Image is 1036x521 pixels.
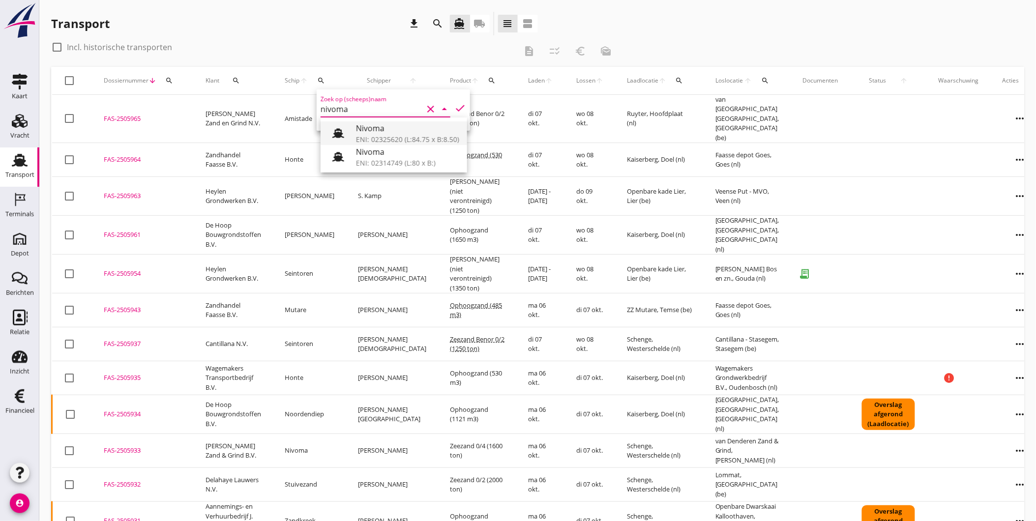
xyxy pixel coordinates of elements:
td: Nivoma [273,434,346,468]
td: Kaiserberg, Doel (nl) [615,395,704,434]
span: Schip [285,76,300,85]
i: search [165,77,173,85]
td: Mutare [273,293,346,327]
div: FAS-2505965 [104,114,182,124]
td: Faasse depot Goes, Goes (nl) [704,293,791,327]
span: Dossiernummer [104,76,148,85]
td: wo 08 okt. [564,255,615,293]
td: Zandhandel Faasse B.V. [194,293,273,327]
td: Zeezand 0/4 (1600 ton) [438,434,516,468]
td: ma 06 okt. [516,468,564,502]
i: more_horiz [1006,296,1034,324]
div: Terminals [5,211,34,217]
td: di 07 okt. [516,327,564,361]
i: search [675,77,683,85]
i: more_horiz [1006,330,1034,358]
i: view_headline [502,18,514,29]
td: [GEOGRAPHIC_DATA], [GEOGRAPHIC_DATA], [GEOGRAPHIC_DATA] (nl) [704,216,791,255]
i: view_agenda [522,18,534,29]
td: Kaiserberg, Doel (nl) [615,361,704,395]
td: Wagemakers Grondwerkbedrijf B.V., Oudenbosch (nl) [704,361,791,395]
td: van [GEOGRAPHIC_DATA] [GEOGRAPHIC_DATA], [GEOGRAPHIC_DATA] (be) [704,95,791,143]
td: do 09 okt. [564,177,615,216]
td: Stuivezand [273,468,346,502]
i: arrow_upward [595,77,603,85]
i: arrow_upward [545,77,553,85]
td: di 07 okt. [564,293,615,327]
td: Kaiserberg, Doel (nl) [615,143,704,177]
i: more_horiz [1006,146,1034,174]
img: logo-small.a267ee39.svg [2,2,37,39]
td: wo 08 okt. [564,216,615,255]
td: ma 06 okt. [516,395,564,434]
i: arrow_upward [471,77,479,85]
td: [PERSON_NAME] (niet verontreinigd) (1350 ton) [438,255,516,293]
td: Zandhandel Faasse B.V. [194,143,273,177]
td: Cantillana - Stasegem, Stasegem (be) [704,327,791,361]
div: FAS-2505963 [104,191,182,201]
td: [PERSON_NAME] Bos en zn., Gouda (nl) [704,255,791,293]
td: [DATE] - [DATE] [516,255,564,293]
span: Lossen [576,76,595,85]
td: di 07 okt. [516,95,564,143]
td: Openbare kade Lier, Lier (be) [615,255,704,293]
td: ma 06 okt. [516,434,564,468]
td: De Hoop Bouwgrondstoffen B.V. [194,395,273,434]
div: Depot [11,250,29,257]
div: FAS-2505934 [104,409,182,419]
i: search [232,77,240,85]
i: search [488,77,496,85]
td: [PERSON_NAME] [273,177,346,216]
i: directions_boat [454,18,466,29]
i: more_horiz [1006,401,1034,428]
i: search [762,77,770,85]
i: more_horiz [1006,260,1034,288]
div: FAS-2505961 [104,230,182,240]
td: Heylen Grondwerken B.V. [194,177,273,216]
td: Honte [273,361,346,395]
div: FAS-2505935 [104,373,182,383]
td: Ophoogzand (1121 m3) [438,395,516,434]
i: check [454,102,466,114]
td: [PERSON_NAME][DEMOGRAPHIC_DATA] [346,255,438,293]
td: [PERSON_NAME] [346,293,438,327]
td: [GEOGRAPHIC_DATA], [GEOGRAPHIC_DATA], [GEOGRAPHIC_DATA] (nl) [704,395,791,434]
div: FAS-2505932 [104,480,182,490]
div: Waarschuwing [939,76,979,85]
td: Seintoren [273,327,346,361]
td: [PERSON_NAME] Zand en Grind N.V. [194,95,273,143]
td: Schenge, Westerschelde (nl) [615,327,704,361]
i: error [944,372,955,384]
td: di 07 okt. [516,143,564,177]
span: Ophoogzand (485 m3) [450,301,502,319]
td: [PERSON_NAME][DEMOGRAPHIC_DATA] [346,327,438,361]
td: S. Kamp [346,177,438,216]
i: more_horiz [1006,471,1034,498]
td: Zeezand Benor 0/2 (2000 ton) [438,95,516,143]
td: di 07 okt. [564,468,615,502]
div: Nivoma [356,146,459,158]
div: FAS-2505964 [104,155,182,165]
i: search [432,18,444,29]
td: De Hoop Bouwgrondstoffen B.V. [194,216,273,255]
span: Ophoogzand (530 m3) [450,150,502,169]
td: [PERSON_NAME] [273,216,346,255]
td: [PERSON_NAME] [346,216,438,255]
div: ENI: 02314749 (L:80 x B:) [356,158,459,168]
div: Berichten [6,289,34,296]
td: Ophoogzand (530 m3) [438,361,516,395]
div: Nivoma [356,122,459,134]
td: [PERSON_NAME][GEOGRAPHIC_DATA] [346,395,438,434]
td: Schenge, Westerschelde (nl) [615,468,704,502]
span: Laadlocatie [627,76,658,85]
div: Klant [206,69,261,92]
div: Overslag afgerond (Laadlocatie) [862,399,915,431]
td: Heylen Grondwerken B.V. [194,255,273,293]
td: Openbare kade Lier, Lier (be) [615,177,704,216]
td: van Denderen Zand & Grind, [PERSON_NAME] (nl) [704,434,791,468]
td: Veense Put - MVO, Veen (nl) [704,177,791,216]
i: receipt_long [795,264,815,284]
td: [PERSON_NAME] [346,434,438,468]
td: Schenge, Westerschelde (nl) [615,434,704,468]
span: Status [862,76,893,85]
